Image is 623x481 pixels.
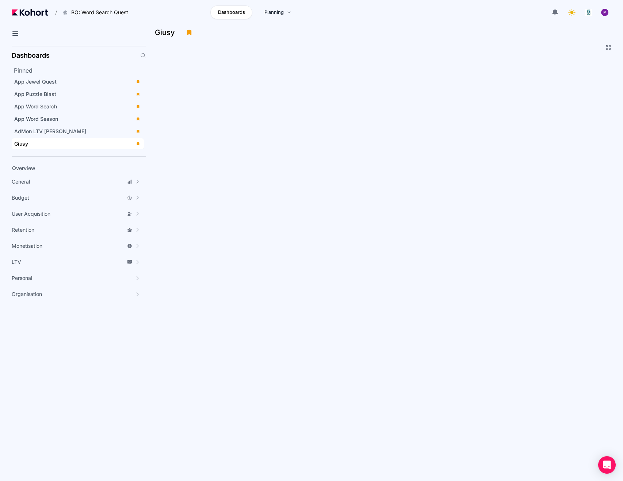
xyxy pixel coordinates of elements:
a: App Puzzle Blast [12,89,144,100]
h2: Pinned [14,66,146,75]
button: Fullscreen [605,45,611,50]
span: Retention [12,226,34,234]
a: App Word Season [12,113,144,124]
span: App Word Search [14,103,57,109]
span: BO: Word Search Quest [71,9,128,16]
a: App Jewel Quest [12,76,144,87]
button: BO: Word Search Quest [58,6,136,19]
span: Budget [12,194,29,201]
span: Dashboards [218,9,245,16]
span: Personal [12,274,32,282]
h3: Giusy [155,29,179,36]
img: Kohort logo [12,9,48,16]
img: logo_logo_images_1_20240607072359498299_20240828135028712857.jpeg [585,9,592,16]
a: Planning [257,5,299,19]
a: Overview [9,163,134,174]
span: Organisation [12,290,42,298]
span: Monetisation [12,242,42,250]
h2: Dashboards [12,52,50,59]
span: / [49,9,57,16]
span: Overview [12,165,35,171]
span: App Puzzle Blast [14,91,56,97]
a: AdMon LTV [PERSON_NAME] [12,126,144,137]
div: Open Intercom Messenger [598,456,616,474]
span: AdMon LTV [PERSON_NAME] [14,128,86,134]
span: General [12,178,30,185]
span: Planning [264,9,284,16]
span: App Jewel Quest [14,78,57,85]
span: LTV [12,258,21,266]
a: App Word Search [12,101,144,112]
a: Dashboards [210,5,252,19]
span: User Acquisition [12,210,50,218]
a: Giusy [12,138,144,149]
span: Giusy [14,141,28,147]
span: App Word Season [14,116,58,122]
